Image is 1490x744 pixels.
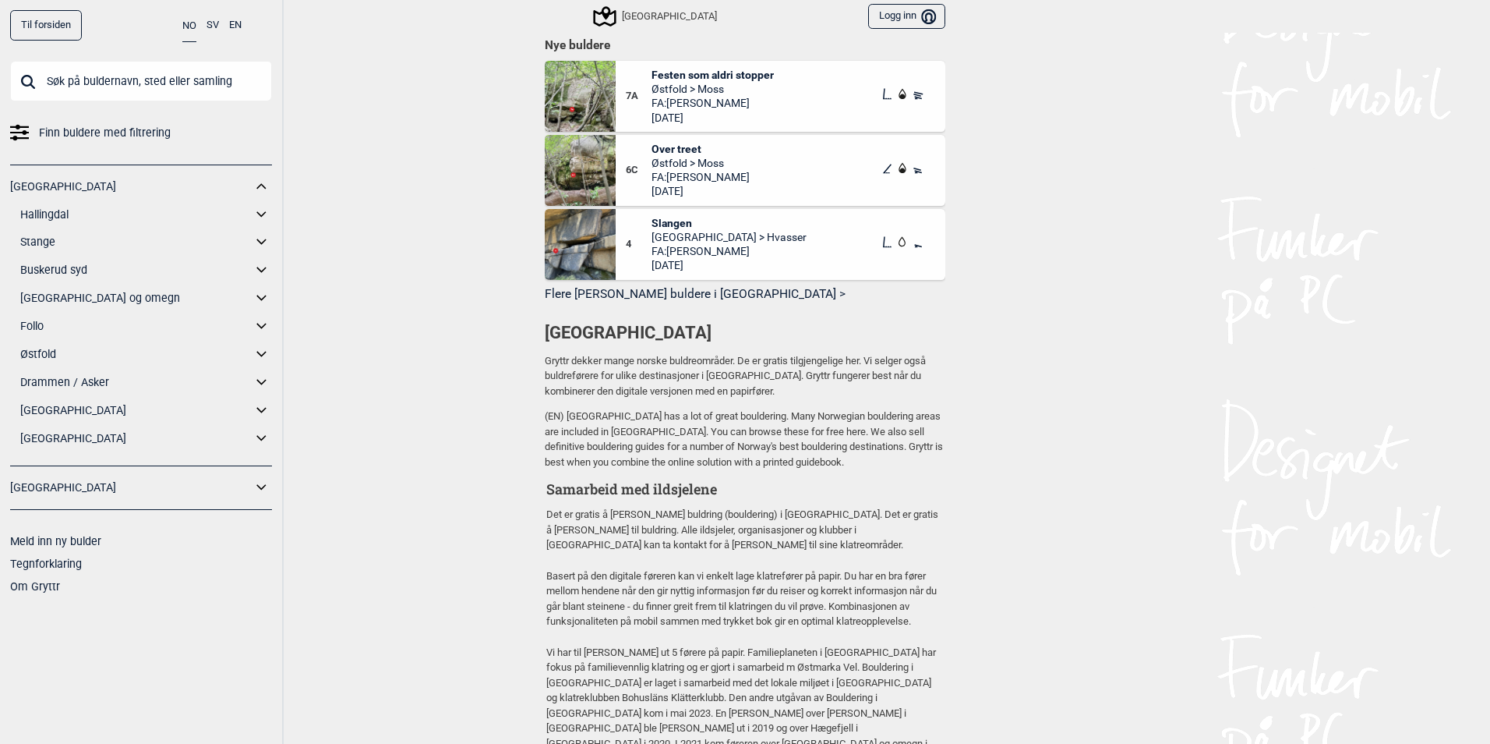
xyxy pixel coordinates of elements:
input: Søk på buldernavn, sted eller samling [10,61,272,101]
div: [GEOGRAPHIC_DATA] [595,7,717,26]
span: 7A [626,90,651,103]
img: Over treet [545,135,616,206]
img: Slangen [545,209,616,280]
a: Om Gryttr [10,580,60,593]
span: FA: [PERSON_NAME] [651,96,774,110]
h1: Nye buldere [545,37,945,53]
p: (EN) [GEOGRAPHIC_DATA] has a lot of great bouldering. Many Norwegian bouldering areas are include... [545,409,945,469]
span: FA: [PERSON_NAME] [651,170,750,184]
span: 4 [626,238,651,251]
button: SV [207,10,219,41]
a: [GEOGRAPHIC_DATA] og omegn [20,287,252,310]
button: EN [229,10,242,41]
a: Tegnforklaring [10,558,82,570]
button: Flere [PERSON_NAME] buldere i [GEOGRAPHIC_DATA] > [545,283,945,307]
div: Slangen4Slangen[GEOGRAPHIC_DATA] > HvasserFA:[PERSON_NAME][DATE] [545,209,945,280]
div: Festen som aldri stopper7AFesten som aldri stopperØstfold > MossFA:[PERSON_NAME][DATE] [545,61,945,132]
a: [GEOGRAPHIC_DATA] [20,427,252,450]
p: Det er gratis å [PERSON_NAME] buldring (bouldering) i [GEOGRAPHIC_DATA]. Det er gratis å [PERSON_... [546,507,944,553]
a: [GEOGRAPHIC_DATA] [10,477,252,499]
a: Drammen / Asker [20,371,252,394]
span: Østfold > Moss [651,156,750,170]
a: Meld inn ny bulder [10,535,101,547]
div: Over treet6COver treetØstfold > MossFA:[PERSON_NAME][DATE] [545,135,945,206]
a: Hallingdal [20,204,252,226]
span: [GEOGRAPHIC_DATA] > Hvasser [651,230,807,244]
span: [DATE] [651,258,807,272]
p: Gryttr dekker mange norske buldreområder. De er gratis tilgjengelige her. Vi selger også buldrefø... [545,353,945,399]
span: Slangen [651,216,807,230]
h3: Samarbeid med ildsjelene [546,480,944,499]
span: Over treet [651,142,750,156]
span: [DATE] [651,111,774,125]
a: Buskerud syd [20,259,252,282]
span: [DATE] [651,184,750,198]
a: Follo [20,315,252,338]
a: Finn buldere med filtrering [10,122,272,144]
h1: [GEOGRAPHIC_DATA] [545,321,945,345]
a: [GEOGRAPHIC_DATA] [20,399,252,422]
button: Logg inn [868,4,945,30]
a: [GEOGRAPHIC_DATA] [10,175,252,198]
span: Festen som aldri stopper [651,68,774,82]
a: Til forsiden [10,10,82,41]
span: 6C [626,164,651,177]
a: Stange [20,231,252,253]
img: Festen som aldri stopper [545,61,616,132]
p: Basert på den digitale føreren kan vi enkelt lage klatrefører på papir. Du har en bra fører mello... [546,569,944,629]
button: NO [182,10,196,42]
span: Østfold > Moss [651,82,774,96]
a: Østfold [20,343,252,366]
span: FA: [PERSON_NAME] [651,244,807,258]
span: Finn buldere med filtrering [39,122,171,144]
